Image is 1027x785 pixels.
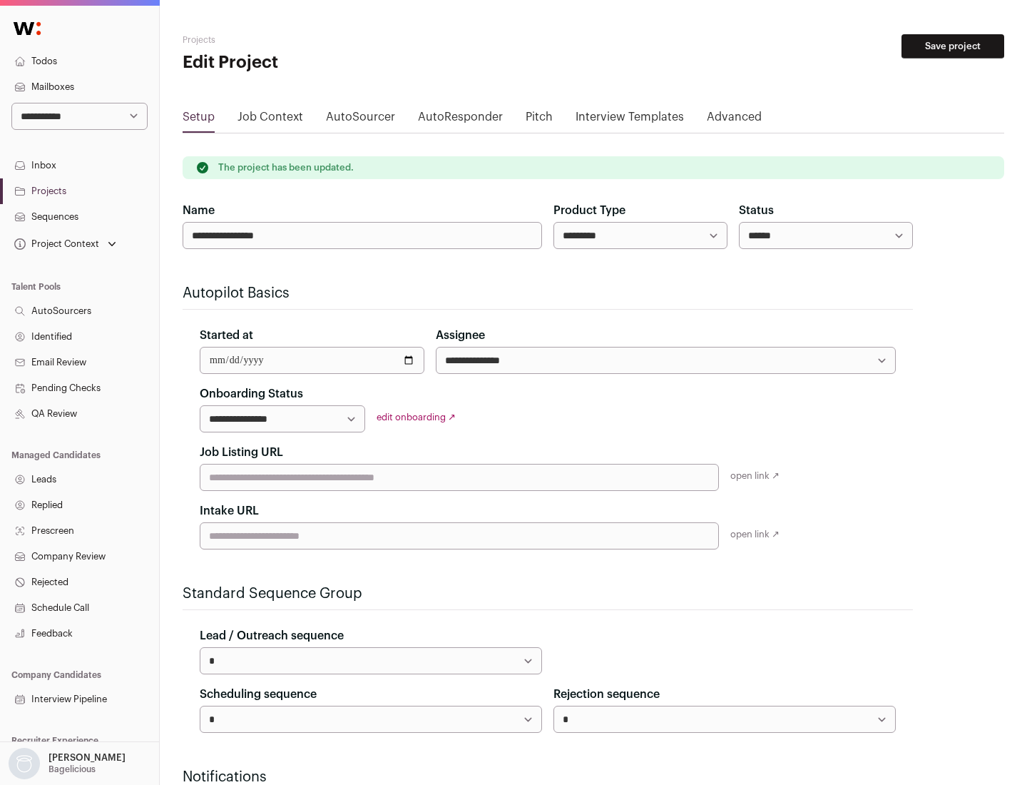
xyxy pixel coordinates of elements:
h2: Autopilot Basics [183,283,913,303]
a: AutoSourcer [326,108,395,131]
p: [PERSON_NAME] [48,752,126,764]
img: Wellfound [6,14,48,43]
label: Job Listing URL [200,444,283,461]
div: Project Context [11,238,99,250]
label: Rejection sequence [553,686,660,703]
h2: Projects [183,34,456,46]
label: Lead / Outreach sequence [200,627,344,644]
label: Started at [200,327,253,344]
a: edit onboarding ↗ [377,412,456,422]
label: Product Type [553,202,625,219]
label: Intake URL [200,502,259,520]
label: Onboarding Status [200,385,303,402]
a: Interview Templates [576,108,684,131]
a: Setup [183,108,215,131]
h2: Standard Sequence Group [183,584,913,604]
button: Open dropdown [6,748,128,779]
a: Pitch [526,108,553,131]
p: The project has been updated. [218,162,354,173]
a: Job Context [237,108,303,131]
label: Assignee [436,327,485,344]
img: nopic.png [9,748,40,779]
button: Save project [901,34,1004,59]
h1: Edit Project [183,51,456,74]
a: AutoResponder [418,108,503,131]
button: Open dropdown [11,234,119,254]
label: Name [183,202,215,219]
p: Bagelicious [48,764,96,775]
label: Status [739,202,774,219]
a: Advanced [707,108,762,131]
label: Scheduling sequence [200,686,317,703]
